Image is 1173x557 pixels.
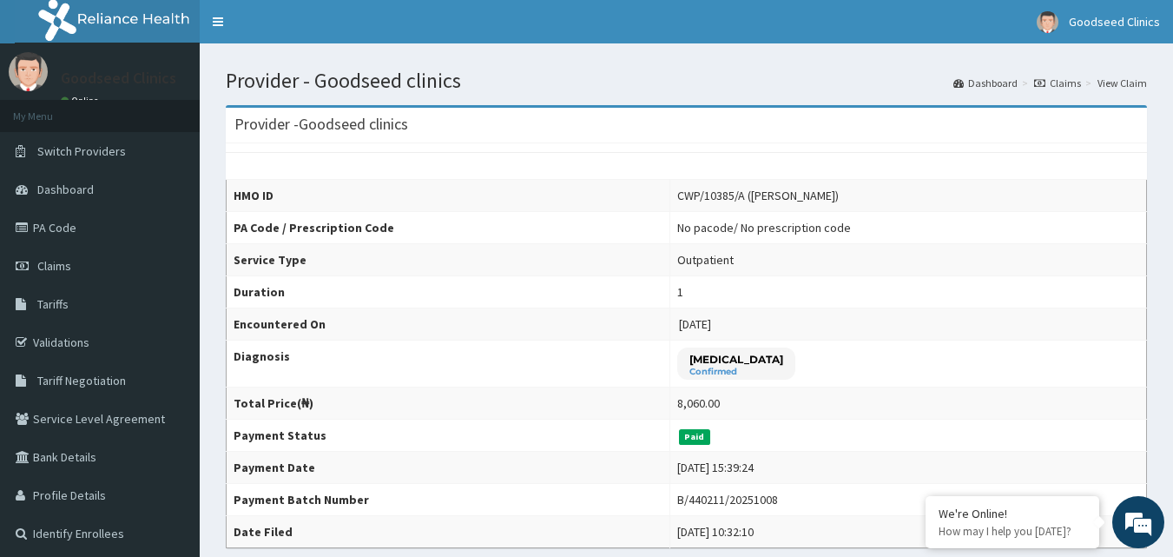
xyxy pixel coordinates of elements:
div: 1 [677,283,683,301]
img: User Image [9,52,48,91]
div: B/440211/20251008 [677,491,778,508]
span: Paid [679,429,710,445]
span: Tariff Negotiation [37,373,126,388]
th: PA Code / Prescription Code [227,212,670,244]
th: Duration [227,276,670,308]
small: Confirmed [689,368,783,376]
img: User Image [1037,11,1058,33]
span: Goodseed Clinics [1069,14,1160,30]
span: [DATE] [679,316,711,332]
th: HMO ID [227,180,670,212]
div: We're Online! [939,506,1086,521]
th: Encountered On [227,308,670,341]
th: Total Price(₦) [227,388,670,420]
div: [DATE] 10:32:10 [677,523,754,540]
p: How may I help you today? [939,524,1086,539]
th: Payment Date [227,452,670,484]
h3: Provider - Goodseed clinics [234,116,408,132]
th: Service Type [227,244,670,276]
a: Dashboard [953,76,1018,90]
div: No pacode / No prescription code [677,219,851,236]
span: Switch Providers [37,143,126,159]
th: Payment Status [227,420,670,452]
div: Outpatient [677,251,734,269]
th: Payment Batch Number [227,484,670,516]
th: Diagnosis [227,341,670,388]
a: Online [61,95,102,107]
th: Date Filed [227,516,670,548]
p: [MEDICAL_DATA] [689,352,783,367]
div: [DATE] 15:39:24 [677,459,754,476]
div: 8,060.00 [677,395,720,412]
span: Dashboard [37,182,94,197]
h1: Provider - Goodseed clinics [226,70,1147,92]
span: Tariffs [37,296,69,312]
p: Goodseed Clinics [61,70,176,86]
a: View Claim [1097,76,1147,90]
a: Claims [1034,76,1081,90]
div: CWP/10385/A ([PERSON_NAME]) [677,187,839,204]
span: Claims [37,258,71,274]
